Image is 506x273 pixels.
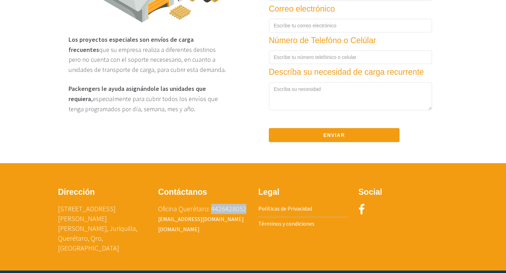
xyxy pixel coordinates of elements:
b: Social [358,187,382,197]
a: [EMAIL_ADDRESS][DOMAIN_NAME] [158,215,244,222]
b: Los proyectos especiales son envíos de carga frecuentes [69,35,194,54]
b: Legal [258,187,279,197]
p: Oficina Querétaro: 4426428052 [158,204,248,234]
h4: Número de Telefóno o Celúlar [269,36,418,45]
iframe: Drift Widget Chat Controller [471,238,498,265]
b: Contáctanos [158,187,207,197]
a: Términos y condiciones [258,220,314,227]
button: Enviar [269,128,400,142]
b: Packengers le ayuda asignándole las unidades que requiera, [69,85,206,103]
p: especialmente para cubrir todos los envíos que tenga programados por día, semana, mes y año. [69,80,227,114]
h4: Correo electrónico [269,5,418,13]
p: que su empresa realiza a diferentes destinos pero no cuenta con el soporte necesesario, en cuanto... [69,35,227,75]
a: [DOMAIN_NAME] [158,226,200,233]
b: Dirección [58,187,95,197]
h4: Descríba su necesidad de carga recurrente [269,68,432,76]
p: [STREET_ADDRESS][PERSON_NAME] [PERSON_NAME], Juriquilla, Querétaro, Qro, [GEOGRAPHIC_DATA] [58,204,148,253]
input: Escríbe tu número telefónico o celular [269,50,432,64]
input: Escríbe tu correo electrónico [269,19,432,33]
a: Políticas de Privacidad [258,205,312,212]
